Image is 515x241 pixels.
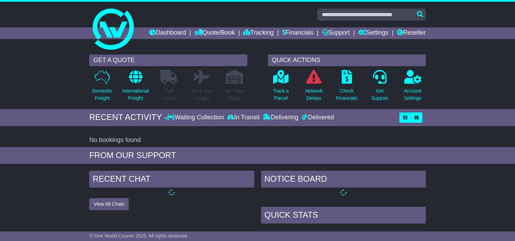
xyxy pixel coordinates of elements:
[273,87,289,102] p: Track a Parcel
[92,70,113,106] a: DomesticFreight
[89,136,426,144] div: No bookings found
[268,55,426,66] div: QUICK ACTIONS
[282,27,314,39] a: Financials
[122,70,149,106] a: InternationalFreight
[89,198,129,210] button: View All Chats
[322,27,350,39] a: Support
[404,87,421,102] p: Account Settings
[300,114,334,121] div: Delivered
[92,87,112,102] p: Domestic Freight
[89,171,254,189] div: RECENT CHAT
[397,27,426,39] a: Reseller
[261,171,426,189] div: NOTICE BOARD
[305,87,323,102] p: Network Delays
[358,27,388,39] a: Settings
[272,70,289,106] a: Track aParcel
[167,114,225,121] div: Waiting Collection
[89,150,426,160] div: FROM OUR SUPPORT
[261,207,426,225] div: Quick Stats
[195,27,235,39] a: Quote/Book
[122,87,149,102] p: International Freight
[403,70,422,106] a: AccountSettings
[149,27,186,39] a: Dashboard
[225,114,261,121] div: In Transit
[160,87,177,102] p: Full Loads
[261,114,300,121] div: Delivering
[336,87,358,102] p: Check Financials
[89,233,188,239] span: © One World Courier 2025. All rights reserved.
[243,27,273,39] a: Tracking
[305,70,323,106] a: NetworkDelays
[89,112,167,122] div: RECENT ACTIVITY -
[89,55,247,66] div: GET A QUOTE
[371,87,388,102] p: Get Support
[191,87,212,102] p: Air & Sea Freight
[371,70,388,106] a: GetSupport
[336,70,358,106] a: CheckFinancials
[225,87,244,102] p: Air / Sea Depot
